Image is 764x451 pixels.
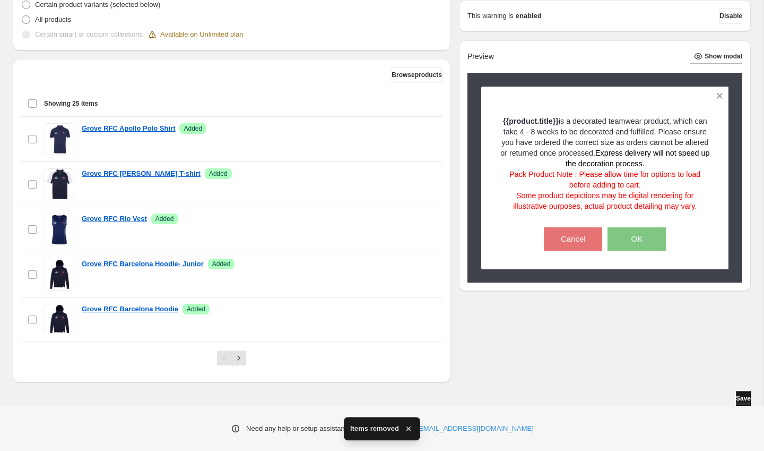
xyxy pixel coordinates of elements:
h2: Preview [467,52,494,61]
span: Express delivery will not speed up the decoration process. [566,149,709,168]
p: is a decorated teamwear product, which can take 4 - 8 weeks to be decorated and fulfilled. Please... [500,116,710,169]
span: Added [155,215,174,223]
img: Grove RFC Barcelona Hoodie [44,304,75,336]
span: Some product depictions may be digital rendering for illustrative purposes, actual product detail... [513,191,697,210]
span: Browse products [392,71,442,79]
strong: {{product.title}} [503,117,559,125]
span: Save [736,394,751,403]
span: Show modal [705,52,742,61]
span: Added [212,260,231,268]
button: Browseproducts [392,67,442,82]
a: Grove RFC Barcelona Hoodie [82,304,178,314]
span: Items removed [350,423,399,434]
strong: enabled [516,11,542,21]
span: Added [187,305,205,313]
span: Certain product variants (selected below) [35,1,160,8]
div: Available on Unlimited plan [147,29,244,40]
button: Cancel [544,227,602,251]
span: Pack Product Note : Please allow time for options to load before adding to cart. [509,170,700,189]
a: [EMAIL_ADDRESS][DOMAIN_NAME] [417,423,534,434]
img: Grove RFC Rio Vest [44,214,75,245]
button: Save [736,391,751,406]
img: Grove RFC Mace II T-shirt [44,168,75,200]
p: All products [35,14,71,25]
a: Grove RFC Rio Vest [82,214,147,224]
span: Showing 25 items [44,99,98,108]
button: OK [607,227,666,251]
button: Next [231,351,246,365]
span: Added [184,124,202,133]
img: Grove RFC Apollo Polo Shirt [44,123,75,155]
a: Grove RFC [PERSON_NAME] T-shirt [82,168,201,179]
span: Added [209,169,228,178]
p: Certain smart or custom collections [35,29,143,40]
a: Grove RFC Apollo Polo Shirt [82,123,175,134]
a: Grove RFC Barcelona Hoodie- Junior [82,259,204,269]
nav: Pagination [217,351,246,365]
img: Grove RFC Barcelona Hoodie- Junior [44,259,75,291]
p: This warning is [467,11,514,21]
span: Disable [719,12,742,20]
button: Show modal [690,49,742,64]
button: Disable [719,8,742,23]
